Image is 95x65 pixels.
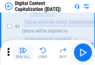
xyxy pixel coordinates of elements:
[30,9,55,16] div: Import Sheet
[15,24,20,29] span: # 3
[53,45,73,60] button: Skip
[83,2,90,10] img: Settings menu
[24,36,72,43] div: TrailBalanceFlat - imported
[19,47,27,54] img: Run All
[59,55,67,59] div: Skip
[74,4,79,9] img: Support
[16,55,30,59] div: Run All
[33,45,53,60] button: Undo
[38,55,48,59] div: Undo
[13,45,33,60] button: Run All
[5,2,12,10] img: Back
[59,47,67,54] img: Skip
[78,47,88,57] img: Main button
[39,47,47,54] img: Undo
[15,0,72,12] div: Digital Content Capitalization ([DATE])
